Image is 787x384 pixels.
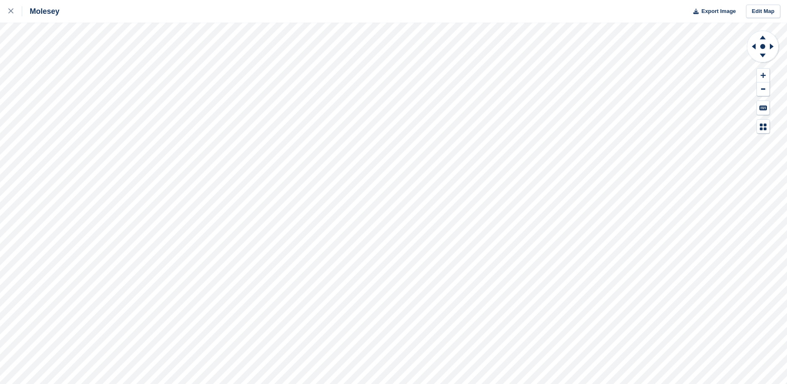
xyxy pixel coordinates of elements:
a: Edit Map [746,5,780,18]
button: Map Legend [757,120,769,134]
span: Export Image [701,7,736,15]
button: Zoom In [757,69,769,82]
button: Keyboard Shortcuts [757,101,769,115]
button: Zoom Out [757,82,769,96]
div: Molesey [22,6,59,16]
button: Export Image [688,5,736,18]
